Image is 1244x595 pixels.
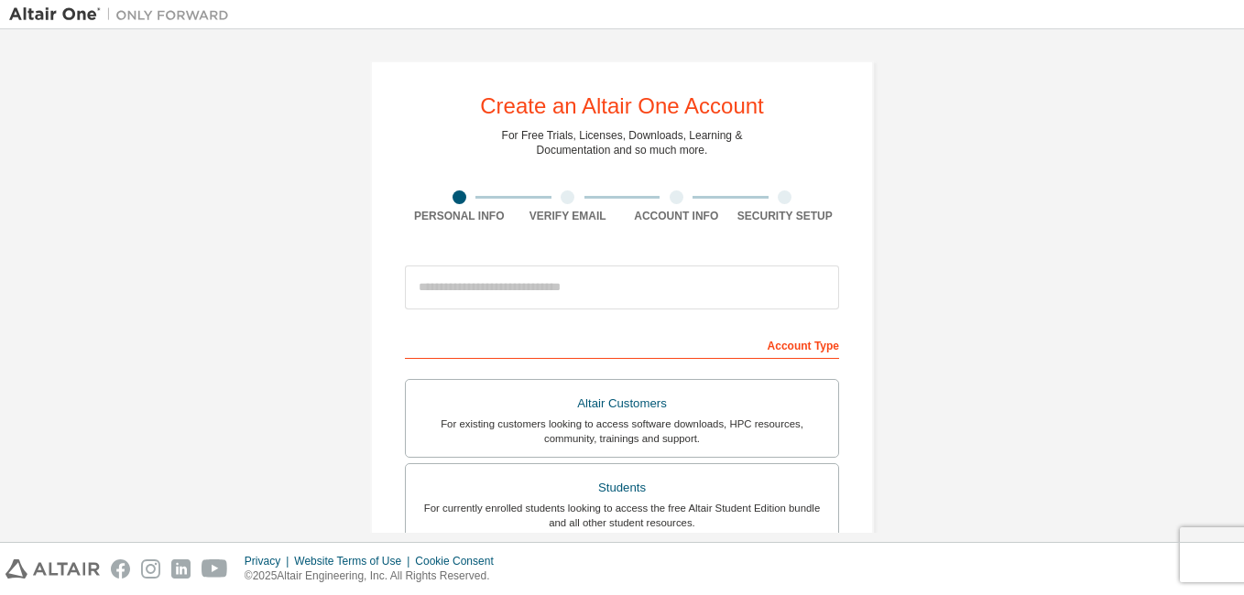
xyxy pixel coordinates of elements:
[622,209,731,223] div: Account Info
[417,501,827,530] div: For currently enrolled students looking to access the free Altair Student Edition bundle and all ...
[405,209,514,223] div: Personal Info
[294,554,415,568] div: Website Terms of Use
[417,475,827,501] div: Students
[5,559,100,579] img: altair_logo.svg
[417,391,827,416] div: Altair Customers
[514,209,623,223] div: Verify Email
[141,559,160,579] img: instagram.svg
[111,559,130,579] img: facebook.svg
[415,554,504,568] div: Cookie Consent
[171,559,191,579] img: linkedin.svg
[9,5,238,24] img: Altair One
[245,554,294,568] div: Privacy
[480,95,764,117] div: Create an Altair One Account
[405,330,839,359] div: Account Type
[417,416,827,446] div: For existing customers looking to access software downloads, HPC resources, community, trainings ...
[245,568,505,584] p: © 2025 Altair Engineering, Inc. All Rights Reserved.
[502,128,743,157] div: For Free Trials, Licenses, Downloads, Learning & Documentation and so much more.
[731,209,840,223] div: Security Setup
[202,559,228,579] img: youtube.svg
